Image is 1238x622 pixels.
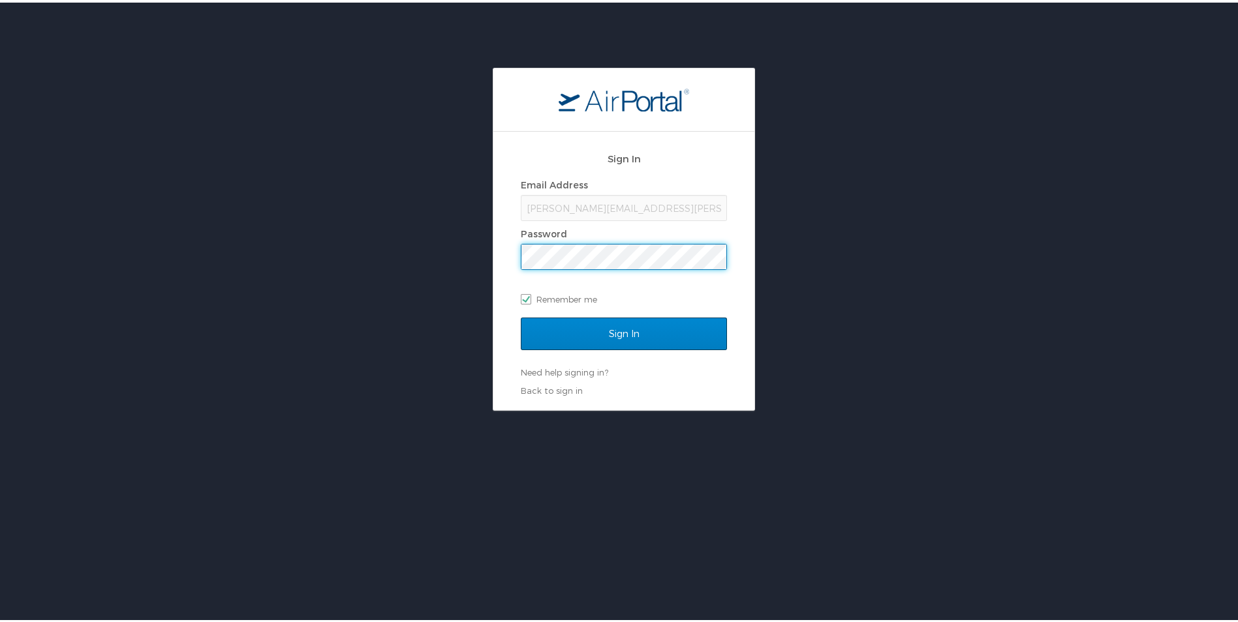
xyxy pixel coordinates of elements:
img: logo [559,85,689,109]
input: Sign In [521,315,727,348]
a: Need help signing in? [521,364,608,375]
label: Password [521,226,567,237]
a: Back to sign in [521,383,583,393]
label: Email Address [521,177,588,188]
h2: Sign In [521,149,727,164]
label: Remember me [521,287,727,306]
